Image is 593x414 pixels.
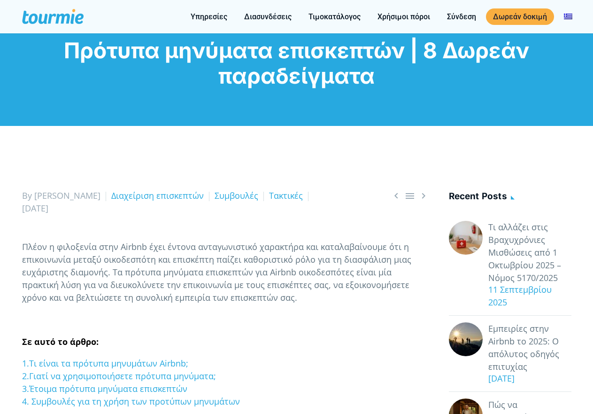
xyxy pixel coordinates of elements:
[111,190,204,201] a: Διαχείριση επισκεπτών
[483,372,571,385] div: [DATE]
[22,370,216,382] a: 2.Γιατί να χρησιμοποιήσετε πρότυπα μηνύματα;
[22,203,48,214] span: [DATE]
[557,11,579,23] a: Αλλαγή σε
[488,221,571,284] a: Τι αλλάζει στις Βραχυχρόνιες Μισθώσεις από 1 Οκτωβρίου 2025 – Νόμος 5170/2025
[370,11,437,23] a: Χρήσιμοι πόροι
[486,8,554,25] a: Δωρεάν δοκιμή
[418,190,429,202] a: 
[391,190,402,202] span: Previous post
[449,189,571,205] h4: Recent posts
[440,11,483,23] a: Σύνδεση
[22,336,99,347] strong: Σε αυτό το άρθρο:
[237,11,299,23] a: Διασυνδέσεις
[301,11,368,23] a: Τιμοκατάλογος
[404,190,416,202] a: 
[488,322,571,373] a: Εμπειρίες στην Airbnb το 2025: Ο απόλυτος οδηγός επιτυχίας
[22,358,188,369] a: 1.Τι είναι τα πρότυπα μηνυμάτων Airbnb;
[22,383,187,394] a: 3.Έτοιμα πρότυπα μηνύματα επισκεπτών
[418,190,429,202] span: Next post
[269,190,303,201] a: Τακτικές
[215,190,258,201] a: Συμβουλές
[184,11,234,23] a: Υπηρεσίες
[22,396,240,407] a: 4. Συμβουλές για τη χρήση των προτύπων μηνυμάτων
[391,190,402,202] a: 
[22,190,100,201] span: By [PERSON_NAME]
[22,38,571,88] h1: Πρότυπα μηνύματα επισκεπτών | 8 Δωρεάν παραδείγματα
[22,241,411,303] span: Πλέον η φιλοξενία στην Airbnb έχει έντονα ανταγωνιστικό χαρακτήρα και καταλαβαίνουμε ότι η επικοι...
[483,283,571,309] div: 11 Σεπτεμβρίου 2025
